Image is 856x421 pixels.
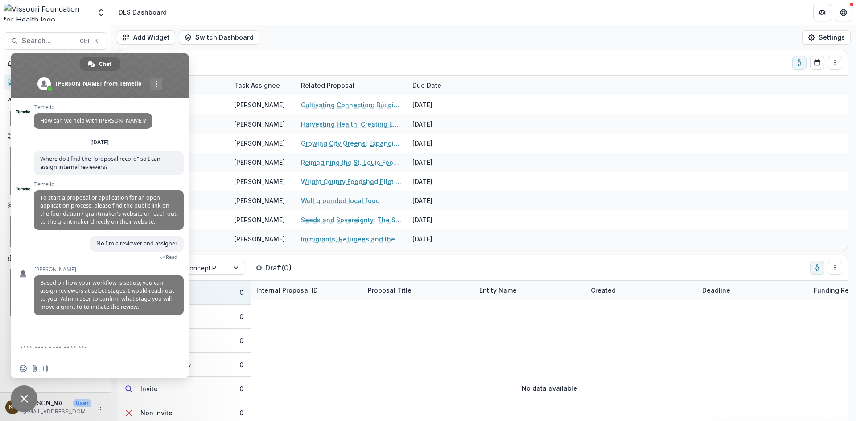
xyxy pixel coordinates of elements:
div: Deadline [697,281,808,300]
p: No data available [522,384,577,393]
a: Seeds and Sovereignty: The Seed St. Louis Food Demonstration Garden [301,215,402,225]
a: Reimagining the St. Louis Food Systems Landscape [301,158,402,167]
div: Related Proposal [296,76,407,95]
div: Ctrl + K [78,36,100,46]
div: Proposal Title [362,286,417,295]
span: To start a proposal or application for an open application process, please find the public link o... [40,194,177,225]
div: [DATE] [407,134,474,153]
div: [PERSON_NAME] [234,100,285,110]
div: [PERSON_NAME] [234,158,285,167]
span: Insert an emoji [20,365,27,372]
button: Calendar [810,56,824,70]
div: Entity Name [474,286,522,295]
button: Get Help [835,4,852,21]
span: Send a file [31,365,38,372]
a: Dashboard [4,75,107,90]
span: Read [166,254,177,260]
button: Open Workflows [4,129,107,143]
button: More [95,402,106,413]
span: Audio message [43,365,50,372]
div: Task Assignee [229,81,285,90]
div: Chat [80,57,120,71]
button: Switch Dashboard [179,30,259,45]
span: [PERSON_NAME] [34,266,184,273]
a: Immigrants, Refugees and the Food Chain Supply in [GEOGRAPHIC_DATA]. [301,234,402,244]
div: More channels [150,78,162,90]
p: [EMAIL_ADDRESS][DOMAIN_NAME] [23,408,91,416]
div: [PERSON_NAME] [234,234,285,244]
a: Harvesting Health: Creating Equitable Local Food Systems Across Rural [GEOGRAPHIC_DATA][US_STATE] [301,119,402,129]
div: DLS Dashboard [119,8,167,17]
div: [DATE] [407,114,474,134]
button: Drag [828,261,842,275]
div: Created [585,281,697,300]
button: Add Widget [117,30,175,45]
div: Entity Name [474,281,585,300]
div: [DATE] [407,172,474,191]
button: Open Contacts [4,198,107,213]
div: Close chat [11,385,37,412]
div: Internal Proposal ID [251,281,362,300]
button: Open Activity [4,93,107,107]
button: Open Data & Reporting [4,251,107,265]
div: Internal Proposal ID [251,286,323,295]
div: [DATE] [407,95,474,114]
textarea: Compose your message... [20,344,160,352]
span: Temelio [34,181,184,188]
div: Deadline [697,286,736,295]
a: Cultivating Connection: Building a Human-Scale Food System [301,100,402,110]
span: Temelio [34,104,152,110]
div: [DATE] [407,229,474,249]
button: Notifications [4,57,107,71]
button: Search... [4,32,107,50]
div: Due Date [407,76,474,95]
div: [PERSON_NAME] [234,196,285,205]
div: Invite [140,384,158,393]
div: Katie Kaufmann [9,404,16,410]
button: toggle-assigned-to-me [810,261,824,275]
div: 0 [239,288,243,297]
div: Proposal Title [362,281,474,300]
a: Growing City Greens: Expanding Food Access Through Food Sovereignty [301,139,402,148]
span: Based on how your workflow is set up, you can assign reviewers at select stages. I would reach ou... [40,279,174,311]
span: No I'm a reviewer and assigner [96,240,177,247]
p: Draft ( 0 ) [265,262,332,273]
div: [DATE] [91,140,109,145]
div: [PERSON_NAME] [234,139,285,148]
a: Wright County Foodshed Pilot - Hub‑Lite + Shared‑Use Kitchen [301,177,402,186]
p: [PERSON_NAME] [23,398,70,408]
img: Missouri Foundation for Health logo [4,4,91,21]
span: How can we help with [PERSON_NAME]? [40,117,146,124]
div: [DATE] [407,191,474,210]
div: Non Invite [140,408,173,417]
div: 0 [239,360,243,369]
div: 0 [239,384,243,393]
div: 0 [239,336,243,345]
div: Related Proposal [296,81,360,90]
div: [PERSON_NAME] [234,177,285,186]
button: Open entity switcher [95,4,107,21]
div: [PERSON_NAME] [234,119,285,129]
span: Chat [99,57,111,71]
div: Due Date [407,81,447,90]
div: [DATE] [407,210,474,229]
div: Task Assignee [229,76,296,95]
div: [PERSON_NAME] [234,215,285,225]
button: toggle-assigned-to-me [792,56,807,70]
button: Drag [828,56,842,70]
a: Well grounded local food [301,196,380,205]
div: [DATE] [407,153,474,172]
p: User [73,399,91,407]
div: [DATE] [407,249,474,268]
button: Invite0 [117,377,251,401]
button: Settings [802,30,851,45]
div: Created [585,286,621,295]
